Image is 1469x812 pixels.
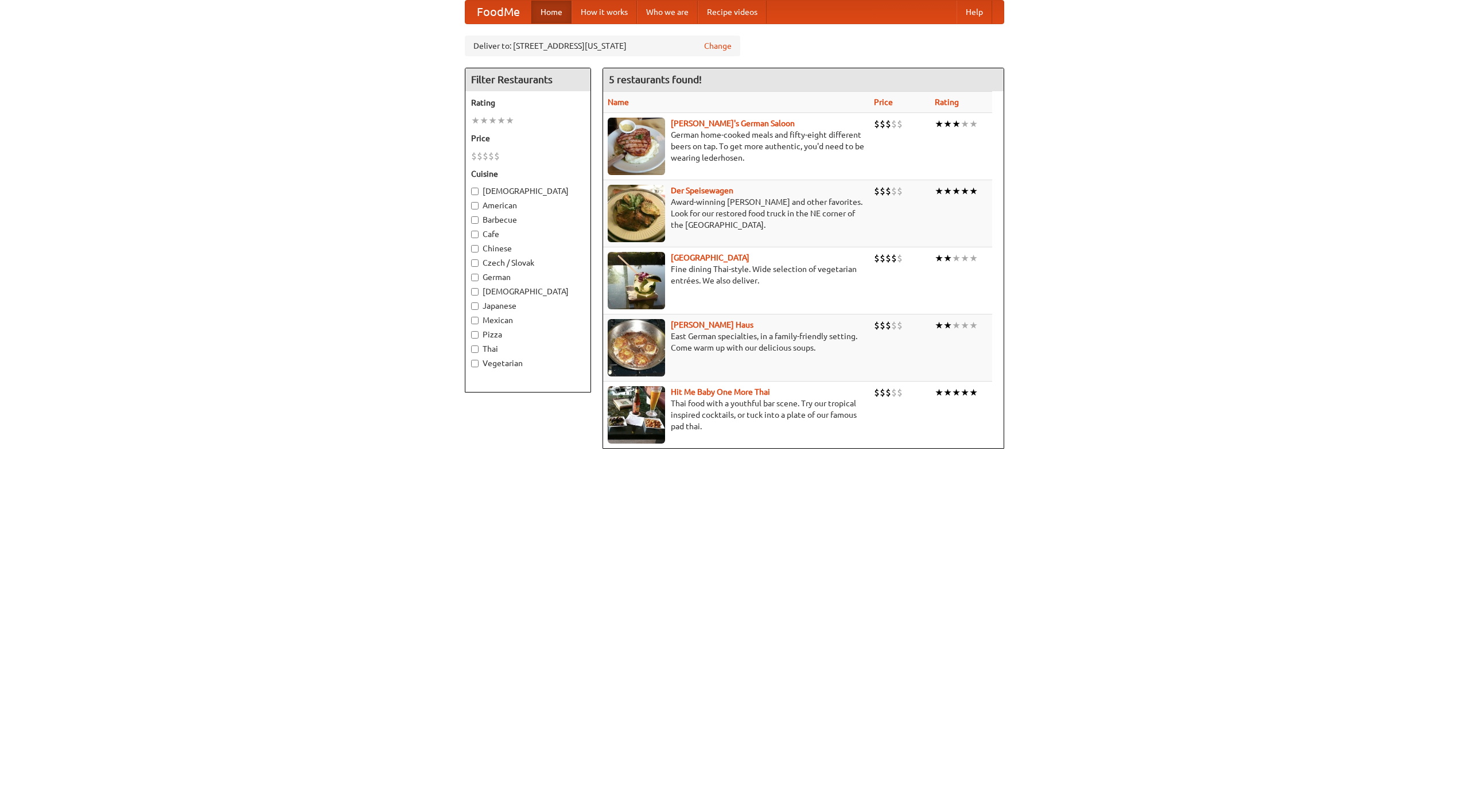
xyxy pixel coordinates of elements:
ng-pluralize: 5 restaurants found! [609,74,702,85]
label: Barbecue [471,214,585,226]
a: Who we are [637,1,698,24]
li: ★ [961,319,969,332]
li: $ [897,252,903,265]
li: $ [885,252,891,265]
li: ★ [943,386,952,399]
li: $ [891,319,897,332]
li: $ [874,252,880,265]
img: esthers.jpg [608,118,665,175]
li: $ [483,150,488,162]
a: Change [704,40,732,52]
label: Cafe [471,228,585,240]
li: ★ [969,386,978,399]
p: German home-cooked meals and fifty-eight different beers on tap. To get more authentic, you'd nee... [608,129,865,164]
li: ★ [961,252,969,265]
label: Mexican [471,314,585,326]
label: Czech / Slovak [471,257,585,269]
input: Mexican [471,317,479,324]
a: Home [531,1,572,24]
li: ★ [969,252,978,265]
h5: Price [471,133,585,144]
li: ★ [506,114,514,127]
input: Pizza [471,331,479,339]
li: $ [891,185,897,197]
label: Thai [471,343,585,355]
input: [DEMOGRAPHIC_DATA] [471,188,479,195]
li: $ [880,319,885,332]
li: $ [891,386,897,399]
li: $ [885,118,891,130]
h4: Filter Restaurants [465,68,590,91]
input: Japanese [471,302,479,310]
li: $ [477,150,483,162]
img: speisewagen.jpg [608,185,665,242]
li: ★ [952,118,961,130]
li: ★ [935,386,943,399]
a: [PERSON_NAME] Haus [671,320,753,329]
li: $ [885,319,891,332]
h5: Cuisine [471,168,585,180]
li: ★ [943,252,952,265]
li: $ [885,185,891,197]
a: [PERSON_NAME]'s German Saloon [671,119,795,128]
li: ★ [961,118,969,130]
img: babythai.jpg [608,386,665,444]
input: Barbecue [471,216,479,224]
li: ★ [952,252,961,265]
label: Japanese [471,300,585,312]
li: $ [488,150,494,162]
li: $ [494,150,500,162]
li: ★ [969,118,978,130]
input: Chinese [471,245,479,252]
li: $ [874,319,880,332]
li: ★ [471,114,480,127]
li: ★ [952,386,961,399]
b: Der Speisewagen [671,186,733,195]
li: ★ [961,185,969,197]
a: Price [874,98,893,107]
li: ★ [961,386,969,399]
a: Recipe videos [698,1,767,24]
li: $ [891,118,897,130]
input: [DEMOGRAPHIC_DATA] [471,288,479,296]
label: Pizza [471,329,585,340]
li: ★ [480,114,488,127]
li: ★ [935,185,943,197]
p: East German specialties, in a family-friendly setting. Come warm up with our delicious soups. [608,331,865,353]
li: $ [874,386,880,399]
li: ★ [952,319,961,332]
a: Help [957,1,992,24]
p: Thai food with a youthful bar scene. Try our tropical inspired cocktails, or tuck into a plate of... [608,398,865,432]
a: Rating [935,98,959,107]
li: $ [897,118,903,130]
input: Vegetarian [471,360,479,367]
p: Fine dining Thai-style. Wide selection of vegetarian entrées. We also deliver. [608,263,865,286]
input: Czech / Slovak [471,259,479,267]
li: ★ [935,252,943,265]
label: German [471,271,585,283]
a: Name [608,98,629,107]
li: ★ [969,319,978,332]
p: Award-winning [PERSON_NAME] and other favorites. Look for our restored food truck in the NE corne... [608,196,865,231]
li: $ [880,386,885,399]
li: $ [874,185,880,197]
li: $ [880,252,885,265]
li: $ [897,185,903,197]
div: Deliver to: [STREET_ADDRESS][US_STATE] [465,36,740,56]
li: ★ [943,185,952,197]
li: ★ [943,319,952,332]
li: ★ [952,185,961,197]
img: kohlhaus.jpg [608,319,665,376]
label: [DEMOGRAPHIC_DATA] [471,286,585,297]
label: Chinese [471,243,585,254]
li: $ [885,386,891,399]
input: Cafe [471,231,479,238]
li: $ [897,386,903,399]
input: German [471,274,479,281]
a: Hit Me Baby One More Thai [671,387,770,397]
li: $ [897,319,903,332]
a: [GEOGRAPHIC_DATA] [671,253,749,262]
li: ★ [969,185,978,197]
